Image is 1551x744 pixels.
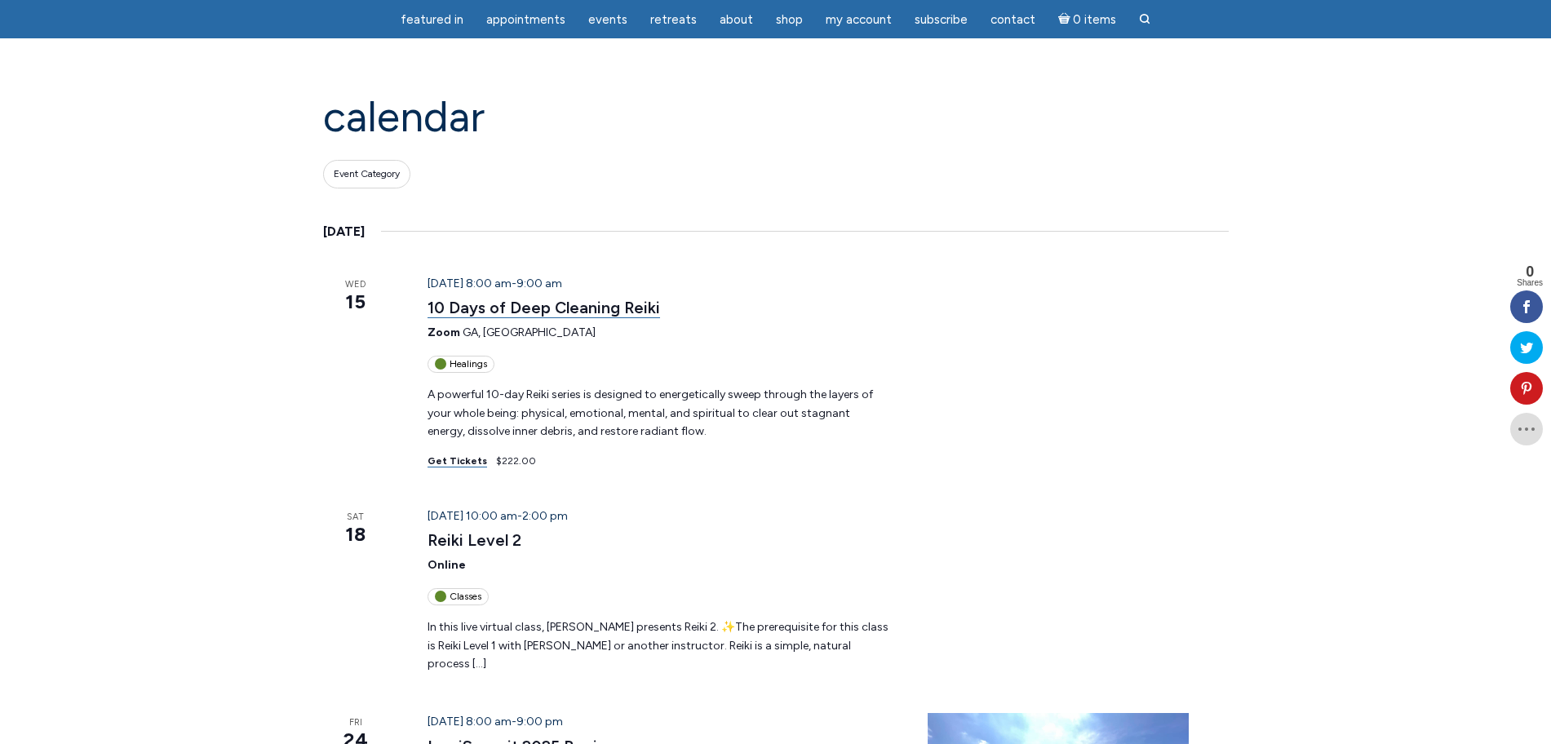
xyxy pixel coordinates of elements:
[401,12,463,27] span: featured in
[816,4,902,36] a: My Account
[588,12,627,27] span: Events
[720,12,753,27] span: About
[391,4,473,36] a: featured in
[323,716,389,730] span: Fri
[428,356,494,373] div: Healings
[915,12,968,27] span: Subscribe
[428,455,487,467] a: Get Tickets
[766,4,813,36] a: Shop
[1048,2,1127,36] a: Cart0 items
[1058,12,1074,27] i: Cart
[1073,14,1116,26] span: 0 items
[463,325,596,339] span: GA, [GEOGRAPHIC_DATA]
[496,455,536,467] span: $222.00
[516,715,563,728] span: 9:00 pm
[323,160,410,188] button: Event Category
[428,588,489,605] div: Classes
[428,277,512,290] span: [DATE] 8:00 am
[905,4,977,36] a: Subscribe
[516,277,562,290] span: 9:00 am
[990,12,1035,27] span: Contact
[323,520,389,548] span: 18
[650,12,697,27] span: Retreats
[1517,279,1543,287] span: Shares
[428,277,562,290] time: -
[640,4,707,36] a: Retreats
[428,618,889,674] p: In this live virtual class, [PERSON_NAME] presents Reiki 2. ✨The prerequisite for this class is R...
[323,511,389,525] span: Sat
[981,4,1045,36] a: Contact
[428,558,466,572] span: Online
[428,509,568,523] time: -
[486,12,565,27] span: Appointments
[428,386,889,441] p: A powerful 10-day Reiki series is designed to energetically sweep through the layers of your whol...
[428,509,517,523] span: [DATE] 10:00 am
[578,4,637,36] a: Events
[710,4,763,36] a: About
[428,715,563,728] time: -
[334,167,400,181] span: Event Category
[428,325,460,339] span: Zoom
[323,221,365,242] time: [DATE]
[428,715,512,728] span: [DATE] 8:00 am
[522,509,568,523] span: 2:00 pm
[1517,264,1543,279] span: 0
[826,12,892,27] span: My Account
[476,4,575,36] a: Appointments
[776,12,803,27] span: Shop
[323,288,389,316] span: 15
[323,94,1229,140] h1: Calendar
[323,278,389,292] span: Wed
[428,530,521,551] a: Reiki Level 2
[428,298,660,318] a: 10 Days of Deep Cleaning Reiki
